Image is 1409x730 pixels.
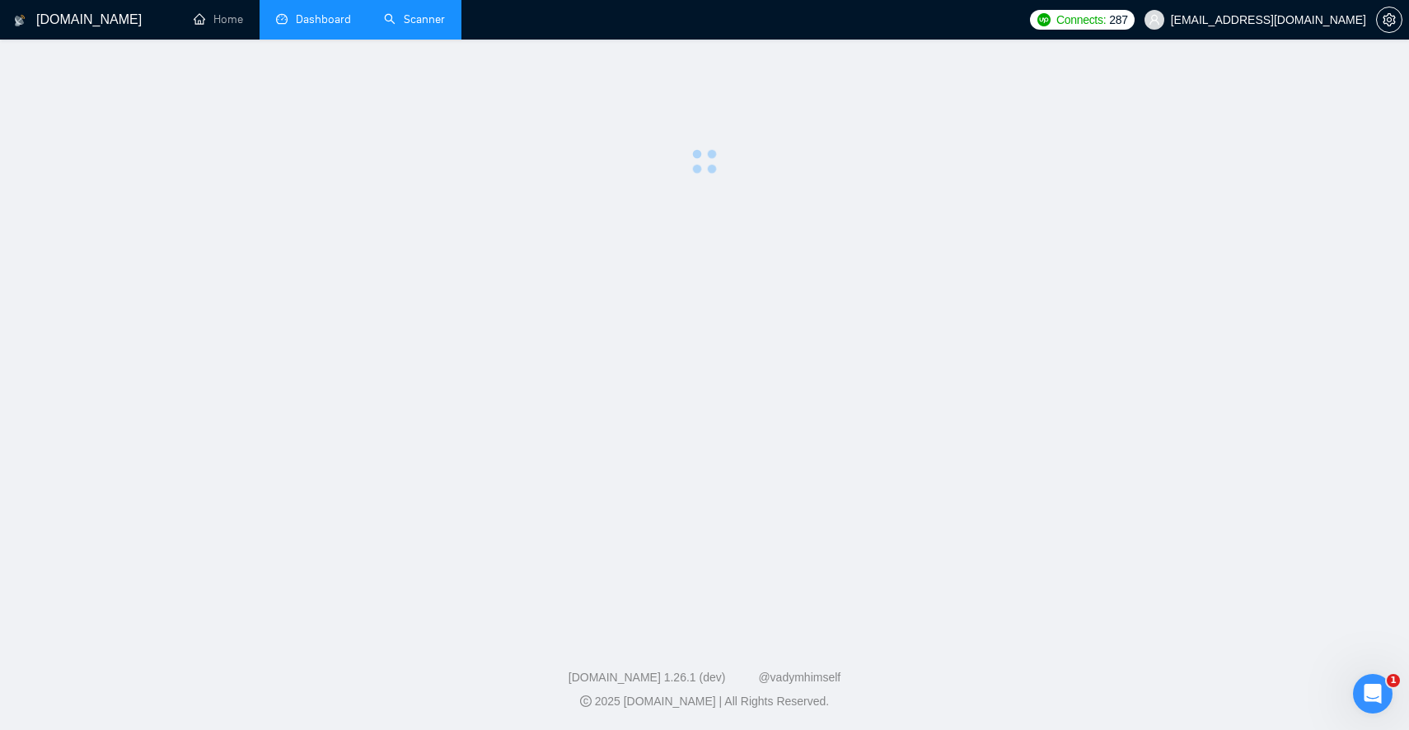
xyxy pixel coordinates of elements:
[758,671,840,684] a: @vadymhimself
[276,13,288,25] span: dashboard
[1149,14,1160,26] span: user
[1353,674,1393,714] iframe: Intercom live chat
[1037,13,1051,26] img: upwork-logo.png
[1056,11,1106,29] span: Connects:
[1377,13,1402,26] span: setting
[384,12,445,26] a: searchScanner
[13,693,1396,710] div: 2025 [DOMAIN_NAME] | All Rights Reserved.
[194,12,243,26] a: homeHome
[1387,674,1400,687] span: 1
[1376,13,1402,26] a: setting
[1376,7,1402,33] button: setting
[569,671,726,684] a: [DOMAIN_NAME] 1.26.1 (dev)
[1109,11,1127,29] span: 287
[296,12,351,26] span: Dashboard
[580,695,592,707] span: copyright
[14,7,26,34] img: logo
